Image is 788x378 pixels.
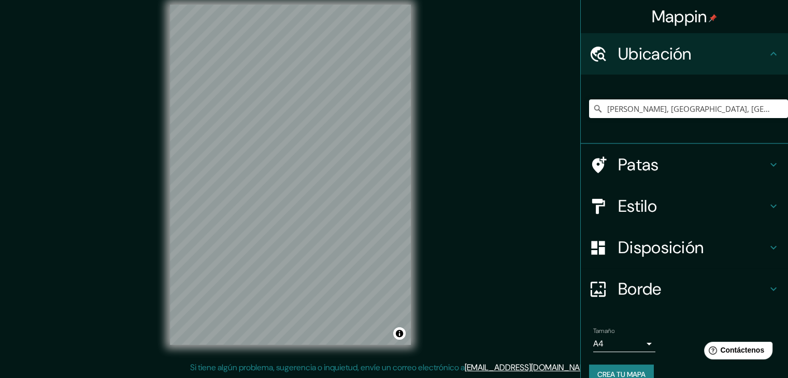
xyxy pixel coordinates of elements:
div: Borde [581,268,788,310]
font: A4 [593,338,604,349]
font: Estilo [618,195,657,217]
div: Estilo [581,185,788,227]
button: Activar o desactivar atribución [393,327,406,340]
div: A4 [593,336,655,352]
img: pin-icon.png [709,14,717,22]
div: Disposición [581,227,788,268]
font: Borde [618,278,662,300]
font: Ubicación [618,43,692,65]
input: Elige tu ciudad o zona [589,99,788,118]
div: Patas [581,144,788,185]
font: Tamaño [593,327,614,335]
font: Disposición [618,237,704,258]
font: Patas [618,154,659,176]
div: Ubicación [581,33,788,75]
font: Si tiene algún problema, sugerencia o inquietud, envíe un correo electrónico a [190,362,465,373]
canvas: Mapa [170,5,411,345]
font: Mappin [652,6,707,27]
a: [EMAIL_ADDRESS][DOMAIN_NAME] [465,362,593,373]
iframe: Lanzador de widgets de ayuda [696,338,777,367]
